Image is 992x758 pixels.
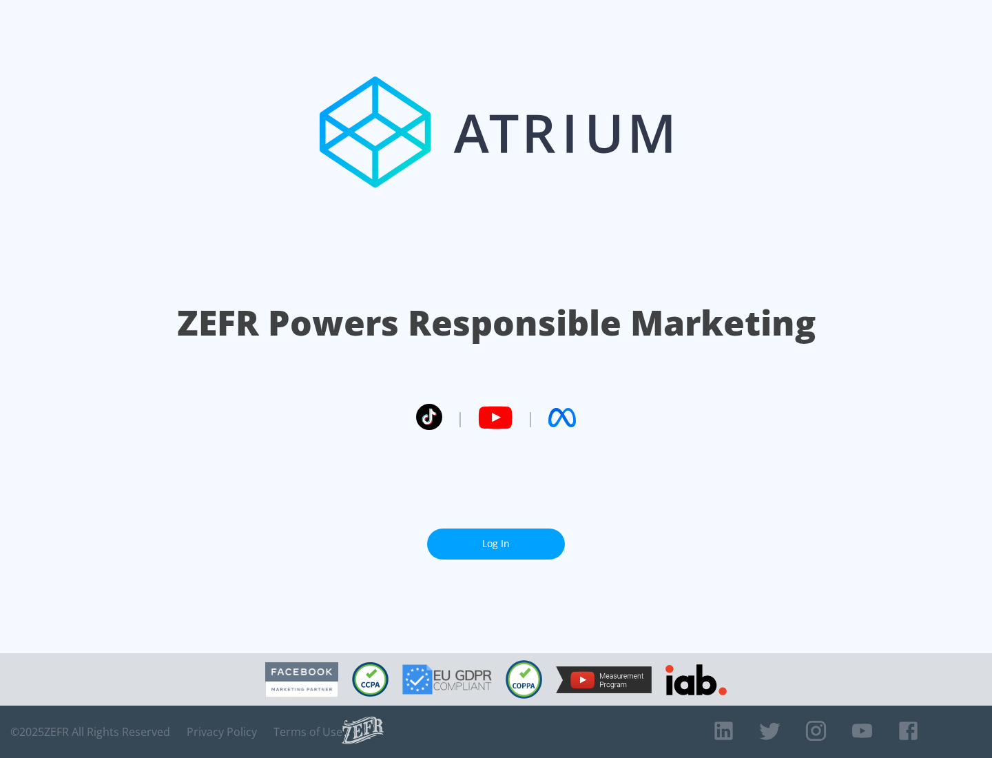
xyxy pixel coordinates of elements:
a: Log In [427,529,565,560]
img: YouTube Measurement Program [556,666,652,693]
span: | [456,407,464,428]
h1: ZEFR Powers Responsible Marketing [177,299,816,347]
a: Privacy Policy [187,725,257,739]
img: IAB [665,664,727,695]
img: COPPA Compliant [506,660,542,699]
a: Terms of Use [273,725,342,739]
img: GDPR Compliant [402,664,492,695]
span: © 2025 ZEFR All Rights Reserved [10,725,170,739]
span: | [526,407,535,428]
img: CCPA Compliant [352,662,389,697]
img: Facebook Marketing Partner [265,662,338,697]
